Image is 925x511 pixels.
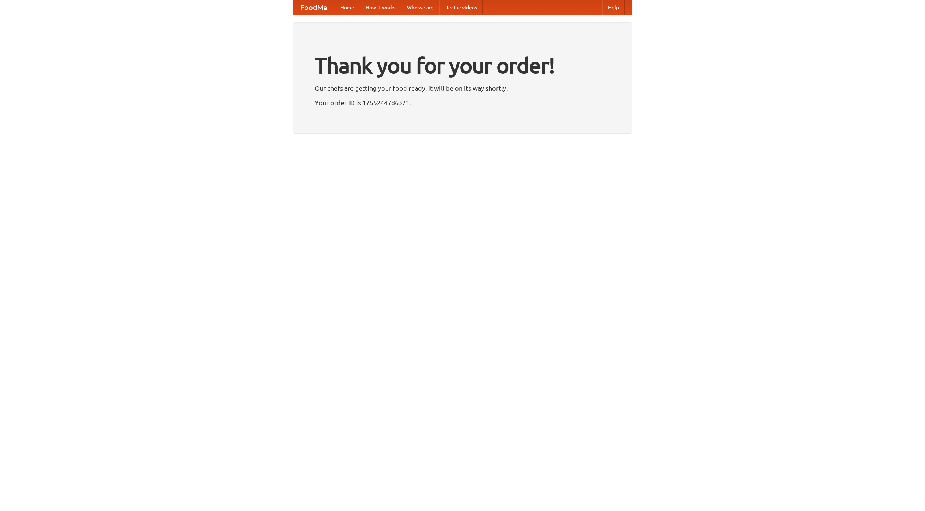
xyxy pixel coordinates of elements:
p: Our chefs are getting your food ready. It will be on its way shortly. [315,83,610,94]
a: Help [602,0,625,15]
a: Recipe videos [439,0,483,15]
a: Who we are [401,0,439,15]
a: Home [335,0,360,15]
h1: Thank you for your order! [315,48,610,83]
p: Your order ID is 1755244786371. [315,97,610,108]
a: How it works [360,0,401,15]
a: FoodMe [293,0,335,15]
